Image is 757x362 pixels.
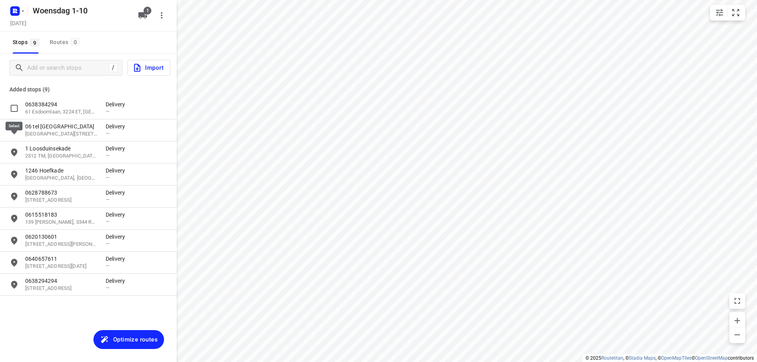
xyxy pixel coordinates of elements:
[106,108,110,114] span: —
[13,37,42,47] span: Stops
[25,152,98,160] p: 2512 TM, [GEOGRAPHIC_DATA], [GEOGRAPHIC_DATA]
[106,277,129,285] p: Delivery
[25,108,98,116] p: 61 Esdoornlaan, 3224 ET, Hellevoetsluis, NL
[106,189,129,197] p: Delivery
[712,5,727,20] button: Map settings
[106,255,129,263] p: Delivery
[106,285,110,291] span: —
[135,7,151,23] button: 1
[30,39,39,46] span: 9
[106,263,110,269] span: —
[25,175,98,182] p: [GEOGRAPHIC_DATA], [GEOGRAPHIC_DATA]
[106,233,129,241] p: Delivery
[728,5,744,20] button: Fit zoom
[106,241,110,247] span: —
[106,145,129,152] p: Delivery
[25,145,98,152] p: 1 Loosduinsekade
[106,123,129,130] p: Delivery
[93,330,164,349] button: Optimize routes
[601,355,623,361] a: Routetitan
[113,334,158,345] span: Optimize routes
[106,100,129,108] p: Delivery
[25,219,98,226] p: 139 Dadelgaarde, 3344 RK, Hendrik-Ido-Ambacht, NL
[106,211,129,219] p: Delivery
[106,167,129,175] p: Delivery
[25,277,98,285] p: 0638294294
[25,285,98,292] p: 15 Leeuwstraat, 3318 VB, Dordrecht, NL
[25,241,98,248] p: 96 Eliasdreef, 2685 RM, Poeldijk, NL
[629,355,656,361] a: Stadia Maps
[106,130,110,136] span: —
[109,63,117,72] div: /
[132,63,164,73] span: Import
[71,38,80,46] span: 0
[50,37,82,47] div: Routes
[25,167,98,175] p: 1246 Hoefkade
[27,62,109,74] input: Add or search stops
[25,189,98,197] p: 0628788673
[25,100,98,108] p: 0638384294
[695,355,728,361] a: OpenStreetMap
[25,197,98,204] p: 69 Sluisweg, 3371 ES, Hardinxveld-Giessendam, NL
[127,60,170,76] button: Import
[7,19,30,28] h5: Project date
[25,233,98,241] p: 0620130601
[585,355,754,361] li: © 2025 , © , © © contributors
[25,211,98,219] p: 0615518183
[144,7,151,15] span: 1
[25,255,98,263] p: 0640657611
[25,130,98,138] p: 285 Roemer Visscherstraat, 2533 VK, Den Haag, NL
[661,355,692,361] a: OpenMapTiles
[106,175,110,180] span: —
[154,7,170,23] button: More
[25,123,98,130] p: 06 tel [GEOGRAPHIC_DATA]
[106,197,110,202] span: —
[710,5,745,20] div: small contained button group
[123,60,170,76] a: Import
[106,152,110,158] span: —
[30,4,132,17] h5: Rename
[9,85,167,94] p: Added stops (9)
[106,219,110,225] span: —
[25,263,98,270] p: 15 Beiroetstraat, 3067 MA, Rotterdam, NL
